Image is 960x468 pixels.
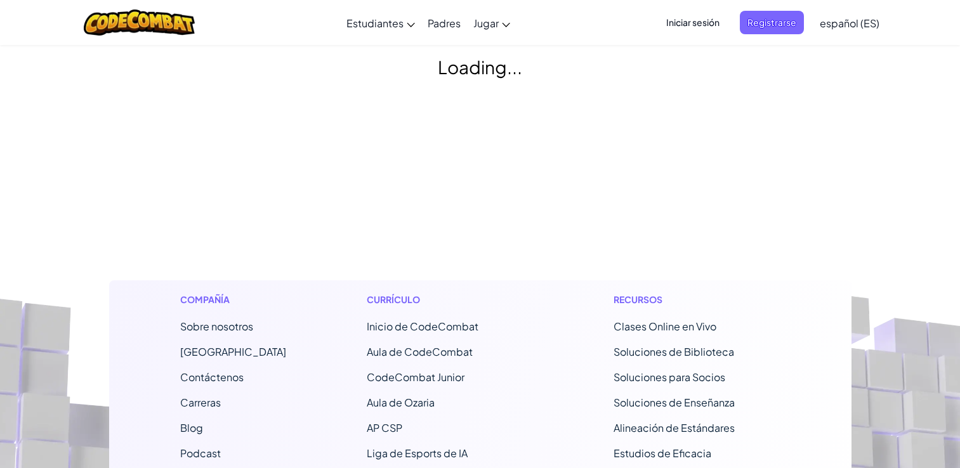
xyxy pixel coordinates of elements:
[180,345,286,358] a: [GEOGRAPHIC_DATA]
[367,396,435,409] a: Aula de Ozaria
[813,6,886,40] a: español (ES)
[180,293,286,306] h1: Compañía
[84,10,195,36] img: CodeCombat logo
[421,6,467,40] a: Padres
[367,446,468,460] a: Liga de Esports de IA
[367,370,464,384] a: CodeCombat Junior
[367,345,473,358] a: Aula de CodeCombat
[367,293,534,306] h1: Currículo
[820,16,879,30] span: español (ES)
[180,396,221,409] a: Carreras
[467,6,516,40] a: Jugar
[180,320,253,333] a: Sobre nosotros
[614,396,735,409] a: Soluciones de Enseñanza
[659,11,727,34] button: Iniciar sesión
[473,16,499,30] span: Jugar
[614,446,711,460] a: Estudios de Eficacia
[180,446,221,460] a: Podcast
[614,421,735,434] a: Alineación de Estándares
[180,421,203,434] a: Blog
[614,370,725,384] a: Soluciones para Socios
[340,6,421,40] a: Estudiantes
[614,345,734,358] a: Soluciones de Biblioteca
[367,421,402,434] a: AP CSP
[614,293,780,306] h1: Recursos
[740,11,804,34] button: Registrarse
[367,320,478,333] span: Inicio de CodeCombat
[614,320,716,333] a: Clases Online en Vivo
[346,16,404,30] span: Estudiantes
[180,370,244,384] span: Contáctenos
